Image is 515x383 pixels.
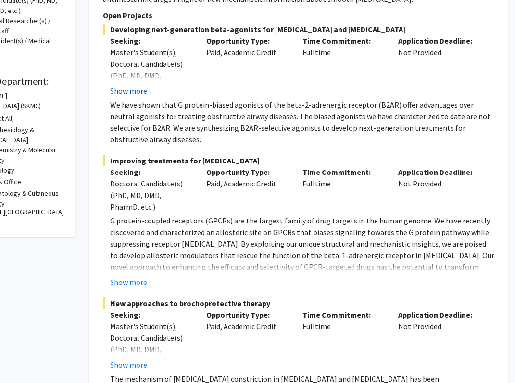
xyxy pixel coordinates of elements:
span: Developing next-generation beta-agonists for [MEDICAL_DATA] and [MEDICAL_DATA] [103,24,494,35]
p: Open Projects [103,10,494,21]
button: Show more [110,359,147,371]
p: Opportunity Type: [206,309,288,321]
span: New approaches to brochoprotective therapy [103,297,494,309]
p: We have shown that G protein-biased agonists of the beta-2-adrenergic receptor (B2AR) offer advan... [110,99,494,145]
p: Application Deadline: [398,35,480,47]
div: Not Provided [391,35,487,97]
button: Show more [110,85,147,97]
button: Show more [110,276,147,288]
span: Improving treatments for [MEDICAL_DATA] [103,155,494,166]
p: Time Commitment: [302,166,384,178]
p: Seeking: [110,309,192,321]
p: Opportunity Type: [206,166,288,178]
p: Seeking: [110,35,192,47]
iframe: Chat [7,340,41,376]
div: Fulltime [295,35,391,97]
div: Paid, Academic Credit [199,166,295,212]
div: Doctoral Candidate(s) (PhD, MD, DMD, PharmD, etc.) [110,178,192,212]
div: Master's Student(s), Doctoral Candidate(s) (PhD, MD, DMD, PharmD, etc.) [110,321,192,367]
div: Paid, Academic Credit [199,309,295,371]
div: Paid, Academic Credit [199,35,295,97]
div: Not Provided [391,309,487,371]
p: Time Commitment: [302,35,384,47]
p: Seeking: [110,166,192,178]
p: G protein-coupled receptors (GPCRs) are the largest family of drug targets in the human genome. W... [110,215,494,284]
div: Master's Student(s), Doctoral Candidate(s) (PhD, MD, DMD, PharmD, etc.) [110,47,192,93]
div: Fulltime [295,166,391,212]
div: Fulltime [295,309,391,371]
p: Opportunity Type: [206,35,288,47]
p: Application Deadline: [398,309,480,321]
div: Not Provided [391,166,487,212]
p: Time Commitment: [302,309,384,321]
p: Application Deadline: [398,166,480,178]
